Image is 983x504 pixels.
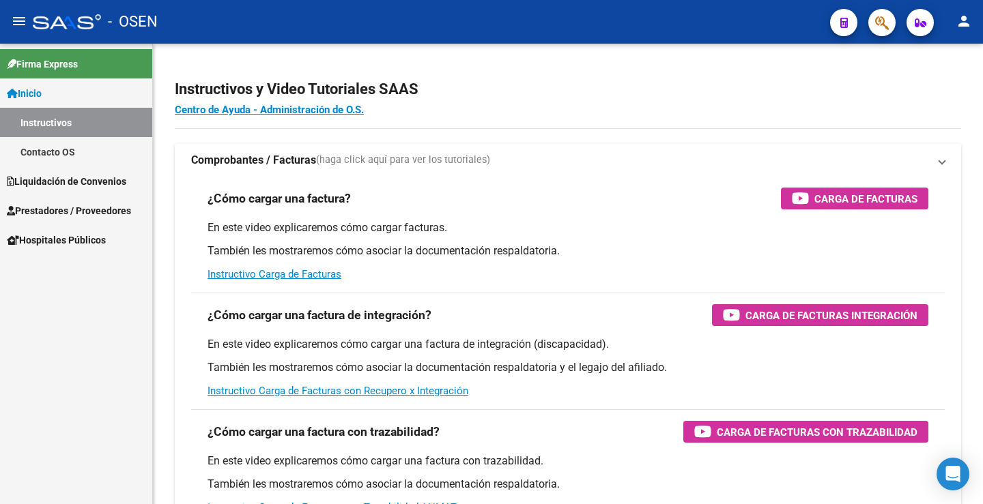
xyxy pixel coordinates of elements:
a: Instructivo Carga de Facturas [208,268,341,280]
span: Liquidación de Convenios [7,174,126,189]
mat-icon: person [956,13,972,29]
span: Prestadores / Proveedores [7,203,131,218]
mat-icon: menu [11,13,27,29]
strong: Comprobantes / Facturas [191,153,316,168]
h3: ¿Cómo cargar una factura? [208,189,351,208]
span: Carga de Facturas Integración [745,307,917,324]
span: - OSEN [108,7,158,37]
a: Centro de Ayuda - Administración de O.S. [175,104,364,116]
div: Open Intercom Messenger [937,458,969,490]
h3: ¿Cómo cargar una factura con trazabilidad? [208,422,440,441]
span: Firma Express [7,57,78,72]
a: Instructivo Carga de Facturas con Recupero x Integración [208,385,468,397]
p: También les mostraremos cómo asociar la documentación respaldatoria. [208,477,928,492]
button: Carga de Facturas con Trazabilidad [683,421,928,443]
span: Inicio [7,86,42,101]
span: Hospitales Públicos [7,233,106,248]
h3: ¿Cómo cargar una factura de integración? [208,306,431,325]
span: Carga de Facturas con Trazabilidad [717,424,917,441]
mat-expansion-panel-header: Comprobantes / Facturas(haga click aquí para ver los tutoriales) [175,144,961,177]
button: Carga de Facturas Integración [712,304,928,326]
h2: Instructivos y Video Tutoriales SAAS [175,76,961,102]
span: Carga de Facturas [814,190,917,207]
p: También les mostraremos cómo asociar la documentación respaldatoria y el legajo del afiliado. [208,360,928,375]
p: También les mostraremos cómo asociar la documentación respaldatoria. [208,243,928,258]
p: En este video explicaremos cómo cargar una factura de integración (discapacidad). [208,337,928,352]
span: (haga click aquí para ver los tutoriales) [316,153,490,168]
p: En este video explicaremos cómo cargar facturas. [208,220,928,235]
button: Carga de Facturas [781,188,928,209]
p: En este video explicaremos cómo cargar una factura con trazabilidad. [208,454,928,469]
